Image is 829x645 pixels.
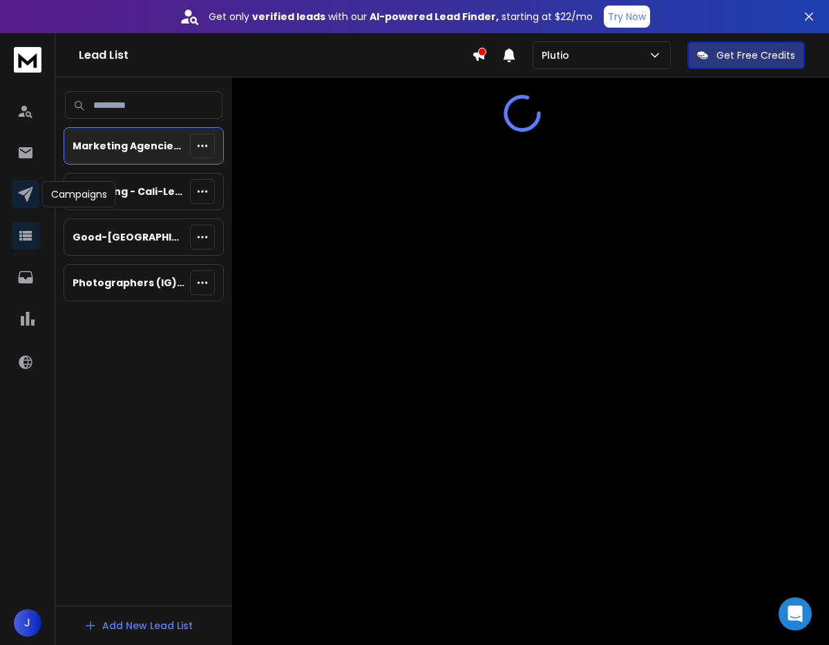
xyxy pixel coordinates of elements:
img: logo [14,47,41,73]
button: Get Free Credits [687,41,805,69]
p: Try Now [608,10,646,24]
p: Photographers (IG) ([US_STATE] [GEOGRAPHIC_DATA] Broad) [73,276,184,290]
p: Plutio [542,48,575,62]
p: Marketing - Cali-Less Previous [73,185,184,198]
button: J [14,609,41,637]
strong: verified leads [252,10,325,24]
button: Add New Lead List [73,612,204,639]
p: Get Free Credits [716,48,795,62]
p: Marketing Agencies - [GEOGRAPHIC_DATA] - [GEOGRAPHIC_DATA] - E(2-5) [73,139,184,153]
strong: AI-powered Lead Finder, [370,10,499,24]
p: Good-[GEOGRAPHIC_DATA] & CA - Sheet1 (1) - 1st Week Batch [73,230,184,244]
div: Open Intercom Messenger [779,597,812,630]
button: Try Now [604,6,650,28]
h1: Lead List [79,47,472,64]
p: Get only with our starting at $22/mo [209,10,593,24]
div: Campaigns [42,181,116,207]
